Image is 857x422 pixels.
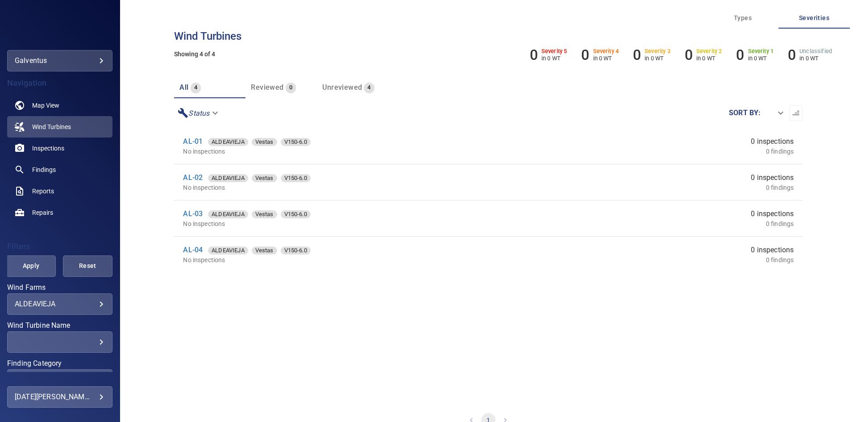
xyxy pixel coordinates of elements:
[7,50,112,71] div: galventus
[645,55,670,62] p: in 0 WT
[252,174,277,183] span: Vestas
[788,46,796,63] h6: 0
[281,174,311,182] div: V150-6.0
[530,46,567,63] li: Severity 5
[281,246,311,255] span: V150-6.0
[7,284,112,291] label: Wind Farms
[729,109,761,117] label: Sort by :
[789,105,803,121] button: Sort list from oldest to newest
[7,180,112,202] a: reports noActive
[36,22,84,31] img: galventus-logo
[799,55,832,62] p: in 0 WT
[208,174,248,183] span: ALDEAVIEJA
[748,55,774,62] p: in 0 WT
[712,13,773,24] span: Types
[183,255,532,264] p: No inspections
[766,219,794,228] p: 0 findings
[766,147,794,156] p: 0 findings
[15,390,105,404] div: [DATE][PERSON_NAME]
[751,172,794,183] span: 0 inspections
[32,187,54,196] span: Reports
[208,138,248,146] span: ALDEAVIEJA
[208,246,248,255] span: ALDEAVIEJA
[7,138,112,159] a: inspections noActive
[7,242,112,251] h4: Filters
[736,46,744,63] h6: 0
[208,210,248,218] div: ALDEAVIEJA
[281,138,311,146] div: V150-6.0
[179,83,188,92] span: all
[748,48,774,54] h6: Severity 1
[174,105,224,121] div: Status
[7,322,112,329] label: Wind Turbine Name
[281,174,311,183] span: V150-6.0
[645,48,670,54] h6: Severity 3
[7,159,112,180] a: findings noActive
[286,83,296,93] span: 0
[530,46,538,63] h6: 0
[541,55,567,62] p: in 0 WT
[32,208,53,217] span: Repairs
[32,144,64,153] span: Inspections
[784,13,845,24] span: Severities
[174,51,803,58] h5: Showing 4 of 4
[581,46,589,63] h6: 0
[183,183,532,192] p: No inspections
[188,109,209,117] em: Status
[74,260,101,272] span: Reset
[183,209,203,218] a: AL-03
[251,83,283,92] span: Reviewed
[7,202,112,223] a: repairs noActive
[7,293,112,315] div: Wind Farms
[7,116,112,138] a: windturbines active
[183,137,203,146] a: AL-01
[63,255,112,277] button: Reset
[761,105,789,121] div: ​
[183,246,203,254] a: AL-04
[208,138,248,146] div: ALDEAVIEJA
[7,360,112,367] label: Finding Category
[593,48,619,54] h6: Severity 4
[32,165,56,174] span: Findings
[6,255,56,277] button: Apply
[696,55,722,62] p: in 0 WT
[7,95,112,116] a: map noActive
[593,55,619,62] p: in 0 WT
[252,247,277,255] div: Vestas
[751,245,794,255] span: 0 inspections
[17,260,45,272] span: Apply
[751,136,794,147] span: 0 inspections
[633,46,670,63] li: Severity 3
[252,246,277,255] span: Vestas
[696,48,722,54] h6: Severity 2
[252,210,277,219] span: Vestas
[322,83,362,92] span: Unreviewed
[281,247,311,255] div: V150-6.0
[15,54,105,68] div: galventus
[766,183,794,192] p: 0 findings
[183,173,203,182] a: AL-02
[174,30,803,42] h3: Wind turbines
[633,46,641,63] h6: 0
[788,46,832,63] li: Severity Unclassified
[7,331,112,353] div: Wind Turbine Name
[7,79,112,88] h4: Navigation
[252,174,277,182] div: Vestas
[799,48,832,54] h6: Unclassified
[208,247,248,255] div: ALDEAVIEJA
[281,210,311,218] div: V150-6.0
[685,46,722,63] li: Severity 2
[208,210,248,219] span: ALDEAVIEJA
[281,210,311,219] span: V150-6.0
[281,138,311,146] span: V150-6.0
[15,300,105,308] div: ALDEAVIEJA
[581,46,619,63] li: Severity 4
[32,101,59,110] span: Map View
[7,369,112,391] div: Finding Category
[252,138,277,146] span: Vestas
[32,122,71,131] span: Wind Turbines
[364,83,374,93] span: 4
[736,46,774,63] li: Severity 1
[191,83,201,93] span: 4
[183,219,532,228] p: No inspections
